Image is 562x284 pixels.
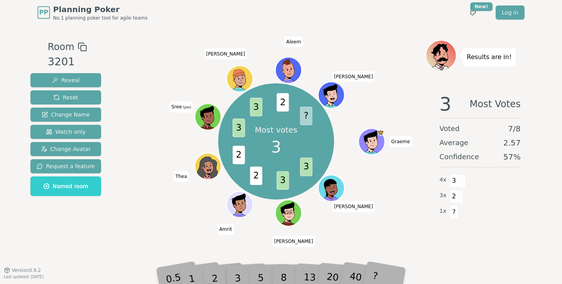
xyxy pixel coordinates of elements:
span: Click to change your name [332,201,375,212]
span: 3 [300,158,313,176]
span: Last updated: [DATE] [4,275,44,279]
span: Click to change your name [272,235,315,246]
span: 3 [439,95,452,113]
span: 2 [277,93,289,111]
span: 7 / 8 [508,123,521,134]
span: (you) [182,106,191,109]
span: Average [439,137,468,148]
button: New! [466,5,480,20]
span: 3 [271,135,281,159]
span: 2 [450,190,459,203]
span: Click to change your name [284,36,303,47]
span: Click to change your name [173,171,189,182]
p: Most votes [255,124,297,135]
span: 57 % [503,151,521,162]
span: Request a feature [37,162,95,170]
span: Reset [53,93,78,101]
button: Change Name [30,108,101,122]
span: PP [39,8,48,17]
button: Click to change your avatar [196,104,221,129]
span: Click to change your name [332,71,375,82]
span: ? [450,205,459,219]
span: Voted [439,123,460,134]
a: Log in [496,5,525,20]
a: PPPlanning PokerNo.1 planning poker tool for agile teams [37,4,148,21]
span: Graeme is the host [378,129,384,136]
span: Most Votes [470,95,521,113]
span: 2.57 [503,137,521,148]
span: Click to change your name [217,224,234,235]
span: Watch only [46,128,86,136]
button: Change Avatar [30,142,101,156]
span: Change Avatar [41,145,91,153]
span: 2 [250,167,263,185]
div: 3201 [48,54,87,70]
span: 3 [277,171,289,190]
span: Version 0.9.2 [12,267,41,273]
button: Named room [30,176,101,196]
div: New! [470,2,493,11]
span: No.1 planning poker tool for agile teams [53,15,148,21]
span: Room [48,40,74,54]
span: Planning Poker [53,4,148,15]
span: ? [300,107,313,125]
span: Reveal [52,76,80,84]
span: 3 [233,119,245,137]
button: Reveal [30,73,101,87]
button: Reset [30,90,101,104]
span: 1 x [439,207,446,216]
span: Change Name [42,111,90,119]
span: 3 x [439,191,446,200]
span: Click to change your name [169,101,193,112]
span: Named room [43,182,88,190]
span: Click to change your name [389,136,412,147]
span: Click to change your name [204,48,247,59]
span: 3 [450,174,459,187]
span: 4 x [439,176,446,184]
p: Results are in! [467,52,512,63]
span: 2 [233,146,245,164]
button: Request a feature [30,159,101,173]
span: Confidence [439,151,479,162]
button: Watch only [30,125,101,139]
span: 3 [250,98,263,116]
button: Version0.9.2 [4,267,41,273]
